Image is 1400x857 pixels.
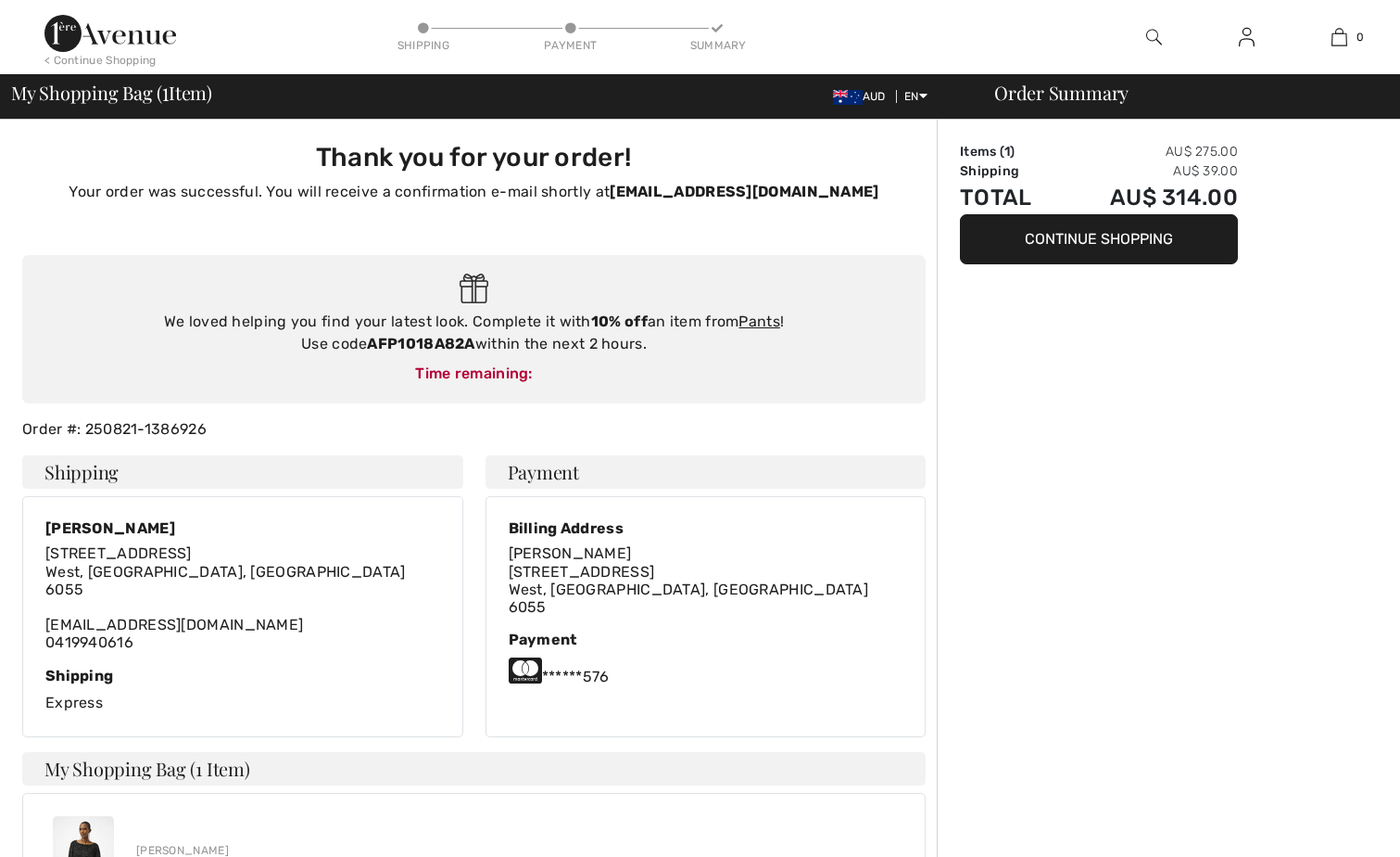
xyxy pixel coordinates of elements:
td: Total [960,181,1060,214]
img: search the website [1146,26,1162,48]
td: AU$ 314.00 [1060,181,1238,214]
div: [PERSON_NAME] [45,519,406,537]
span: 1 [162,79,169,103]
strong: 10% off [591,313,648,330]
div: Shipping [396,37,451,54]
img: My Bag [1331,26,1347,48]
h4: Shipping [22,455,463,489]
div: We loved helping you find your latest look. Complete it with an item from ! Use code within the n... [41,311,907,355]
td: Shipping [960,161,1060,181]
h4: Payment [486,455,927,489]
div: Order Summary [972,83,1389,102]
span: AUD [833,90,893,103]
h3: Thank you for your order! [33,142,914,173]
td: AU$ 39.00 [1060,161,1238,181]
strong: [EMAIL_ADDRESS][DOMAIN_NAME] [610,183,878,200]
a: Sign In [1224,26,1269,49]
div: Payment [543,37,599,54]
img: Gift.svg [460,274,488,304]
div: Express [45,667,440,714]
span: 1 [1004,144,1010,160]
td: AU$ 275.00 [1060,142,1238,161]
img: Australian Dollar [833,90,863,105]
p: Your order was successful. You will receive a confirmation e-mail shortly at [33,181,914,203]
div: Billing Address [509,519,869,537]
h4: My Shopping Bag (1 Item) [22,752,926,786]
div: < Continue Shopping [44,52,157,69]
td: Items ( ) [960,142,1060,161]
img: My Info [1239,26,1255,48]
button: Continue Shopping [960,214,1238,264]
strong: AFP1018A82A [367,335,474,352]
img: 1ère Avenue [44,15,176,52]
a: Pants [738,313,780,330]
span: My Shopping Bag ( Item) [11,83,212,102]
div: Time remaining: [41,363,907,385]
span: [STREET_ADDRESS] West, [GEOGRAPHIC_DATA], [GEOGRAPHIC_DATA] 6055 [45,544,406,597]
div: Payment [509,631,903,648]
div: [EMAIL_ADDRESS][DOMAIN_NAME] 0419940616 [45,544,406,651]
span: [STREET_ADDRESS] West, [GEOGRAPHIC_DATA], [GEOGRAPHIC_DATA] 6055 [509,563,869,616]
span: [PERSON_NAME] [509,544,632,562]
span: EN [904,90,927,103]
a: 0 [1293,26,1384,48]
span: 0 [1356,29,1364,45]
div: Summary [690,37,746,54]
div: Order #: 250821-1386926 [11,418,937,441]
div: Shipping [45,667,440,684]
